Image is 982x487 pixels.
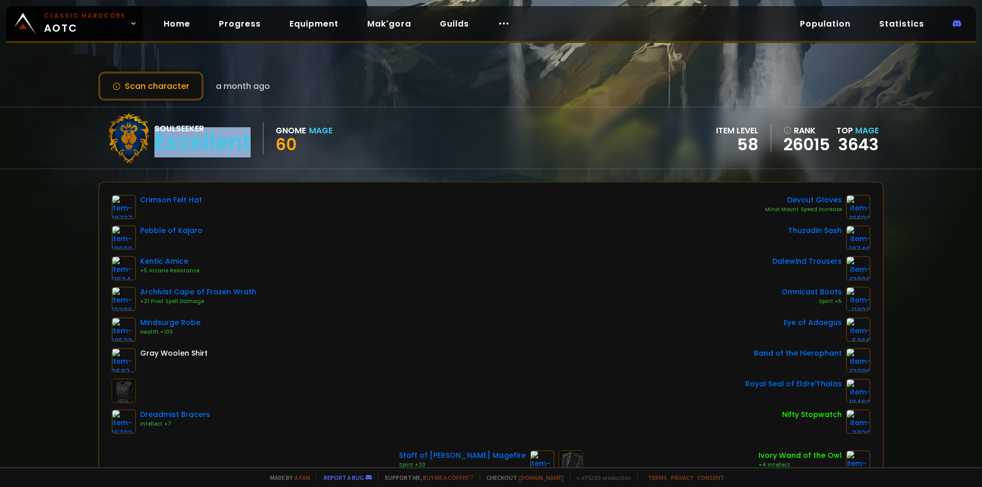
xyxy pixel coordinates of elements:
[44,11,126,20] small: Classic Hardcore
[671,474,693,481] a: Privacy
[111,348,136,373] img: item-2587
[276,133,297,156] span: 60
[846,287,871,311] img: item-11822
[846,256,871,281] img: item-13008
[140,317,200,328] div: Mindsurge Robe
[140,420,210,428] div: Intellect +7
[432,13,477,34] a: Guilds
[846,450,871,475] img: item-15279
[716,137,758,152] div: 58
[836,124,879,137] div: Top
[111,225,136,250] img: item-19600
[324,474,364,481] a: Report a bug
[6,6,143,41] a: Classic HardcoreAOTC
[784,124,830,137] div: rank
[140,409,210,420] div: Dreadmist Bracers
[846,409,871,434] img: item-2820
[697,474,724,481] a: Consent
[765,195,842,205] div: Devout Gloves
[530,450,554,475] img: item-13000
[716,124,758,137] div: item level
[155,13,198,34] a: Home
[838,133,879,156] a: 3643
[788,225,842,236] div: Thuzadin Sash
[745,379,842,389] div: Royal Seal of Eldre'Thalas
[765,205,842,214] div: Minor Mount Speed Increase
[98,72,204,101] button: Scan character
[140,195,202,205] div: Crimson Felt Hat
[264,474,310,481] span: Made by
[648,474,667,481] a: Terms
[211,13,269,34] a: Progress
[480,474,564,481] span: Checkout
[846,195,871,219] img: item-16692
[399,450,526,461] div: Staff of [PERSON_NAME] Magefire
[140,267,199,275] div: +5 Arcane Resistance
[309,124,332,137] div: Mage
[399,461,526,469] div: Spirit +20
[784,317,842,328] div: Eye of Adaegus
[359,13,419,34] a: Mak'gora
[140,328,200,336] div: Health +100
[154,135,251,150] div: Excellent
[276,124,306,137] div: Gnome
[111,256,136,281] img: item-11624
[111,287,136,311] img: item-13386
[140,225,203,236] div: Pebble of Kajaro
[846,225,871,250] img: item-18740
[754,348,842,359] div: Band of the Hierophant
[871,13,932,34] a: Statistics
[758,461,842,469] div: +4 Intellect
[792,13,859,34] a: Population
[140,348,208,359] div: Gray Woolen Shirt
[782,409,842,420] div: Nifty Stopwatch
[295,474,310,481] a: a fan
[782,287,842,297] div: Omnicast Boots
[378,474,474,481] span: Support me,
[772,256,842,267] div: Dalewind Trousers
[111,195,136,219] img: item-18727
[140,297,256,306] div: +21 Frost Spell Damage
[111,409,136,434] img: item-16703
[140,287,256,297] div: Archivist Cape of Frozen Wrath
[855,125,879,136] span: Mage
[44,11,126,36] span: AOTC
[519,474,564,481] a: [DOMAIN_NAME]
[846,348,871,373] img: item-13096
[846,317,871,342] img: item-5266
[758,450,842,461] div: Ivory Wand of the Owl
[570,474,631,481] span: v. d752d5 - production
[784,137,830,152] a: 26015
[216,80,270,92] span: a month ago
[782,297,842,306] div: Spirit +5
[111,317,136,342] img: item-18532
[846,379,871,403] img: item-18468
[140,256,199,267] div: Kentic Amice
[281,13,347,34] a: Equipment
[154,122,251,135] div: Soulseeker
[423,474,474,481] a: Buy me a coffee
